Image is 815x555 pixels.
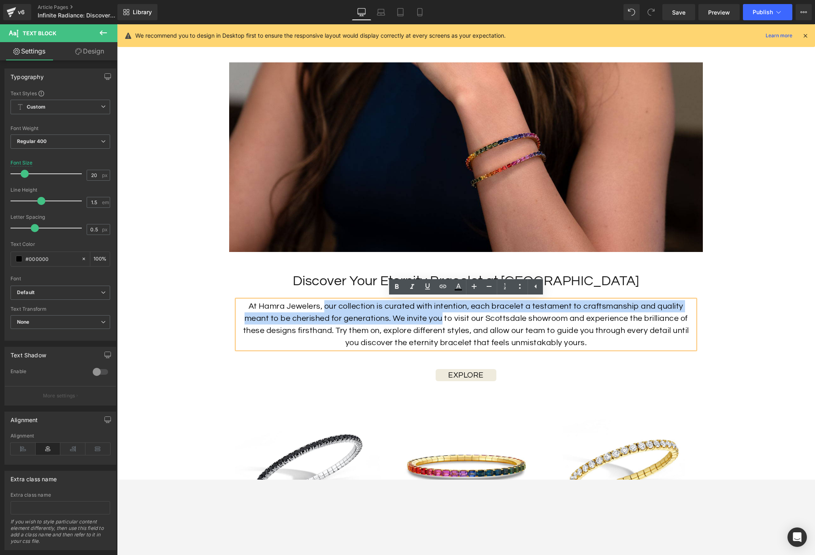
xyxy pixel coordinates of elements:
[11,471,57,482] div: Extra class name
[371,4,391,20] a: Laptop
[11,492,110,498] div: Extra class name
[743,4,792,20] button: Publish
[17,138,47,144] b: Regular 400
[672,8,685,17] span: Save
[11,276,110,282] div: Font
[90,252,110,266] div: %
[753,9,773,15] span: Publish
[120,248,578,266] h2: Discover Your Eternity Bracelet at [GEOGRAPHIC_DATA]
[11,160,33,166] div: Font Size
[410,4,430,20] a: Mobile
[762,31,796,41] a: Learn more
[331,347,367,355] span: EXPLORE
[276,369,422,515] img: Rainbow Sapphire Bracelet
[11,187,110,193] div: Line Height
[11,368,85,377] div: Enable
[102,200,109,205] span: em
[23,30,56,36] span: Text Block
[102,227,109,232] span: px
[17,319,30,325] b: None
[11,433,110,439] div: Alignment
[135,31,506,40] p: We recommend you to design in Desktop first to ensure the responsive layout would display correct...
[26,254,77,263] input: Color
[117,4,157,20] a: New Library
[434,369,580,515] img: Yellow Gold Diamond Bracelet
[118,369,264,515] img: Black Diamond Bracelet
[120,276,578,324] p: At Hamra Jewelers, our collection is curated with intention, each bracelet a testament to craftsm...
[623,4,640,20] button: Undo
[787,527,807,547] div: Open Intercom Messenger
[708,8,730,17] span: Preview
[11,69,44,80] div: Typography
[11,347,46,359] div: Text Shadow
[11,412,38,423] div: Alignment
[352,4,371,20] a: Desktop
[391,4,410,20] a: Tablet
[17,289,34,296] i: Default
[11,519,110,550] div: If you wish to style particular content element differently, then use this field to add a class n...
[698,4,740,20] a: Preview
[27,104,45,111] b: Custom
[38,4,131,11] a: Article Pages
[319,345,379,357] a: EXPLORE
[133,9,152,16] span: Library
[102,173,109,178] span: px
[11,214,110,220] div: Letter Spacing
[11,306,110,312] div: Text Transform
[643,4,659,20] button: Redo
[3,4,31,20] a: v6
[11,90,110,96] div: Text Styles
[43,392,75,399] p: More settings
[11,241,110,247] div: Text Color
[38,12,115,19] span: Infinite Radiance: Discover the Eternity Bracelet
[112,38,586,228] img: Woman with rainbow sapphire bracelets on her wrist
[60,42,119,60] a: Design
[16,7,26,17] div: v6
[11,126,110,131] div: Font Weight
[5,386,116,405] button: More settings
[796,4,812,20] button: More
